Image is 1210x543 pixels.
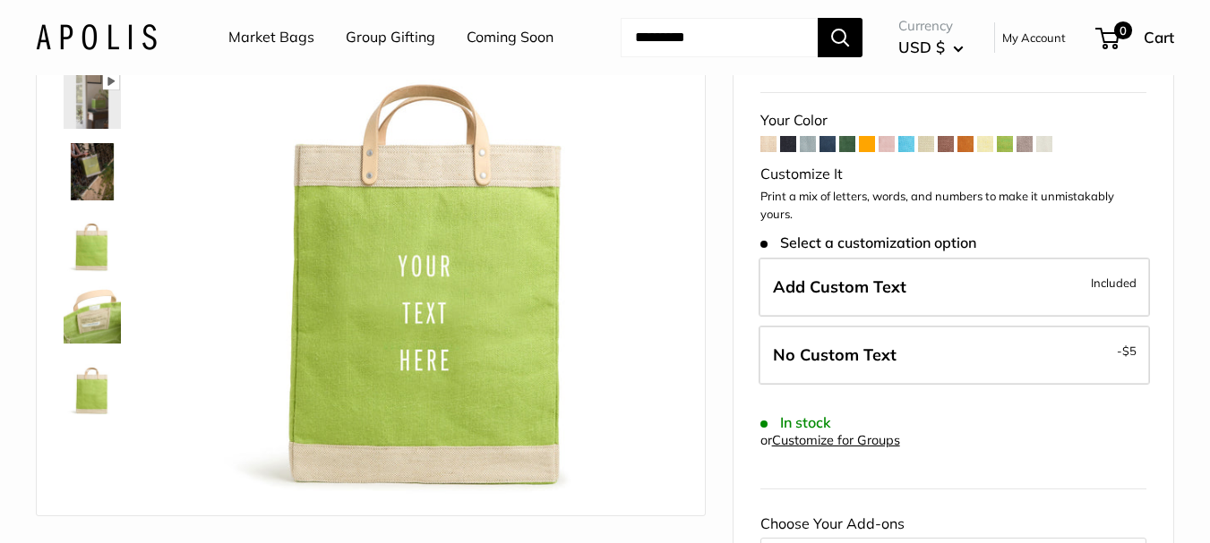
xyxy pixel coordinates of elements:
img: Market Bag in Chartreuse [64,72,121,129]
label: Add Custom Text [759,258,1150,317]
a: Market Bag in Chartreuse [60,283,124,347]
a: My Account [1002,27,1066,48]
span: Select a customization option [760,234,976,251]
img: Market Bag in Chartreuse [64,358,121,415]
span: Add Custom Text [773,276,906,297]
a: Customize for Groups [772,432,900,448]
a: Market Bag in Chartreuse [60,140,124,204]
img: Market Bag in Chartreuse [64,286,121,344]
label: Leave Blank [759,326,1150,385]
div: or [760,428,900,453]
span: Included [1091,272,1137,293]
span: Cart [1144,28,1174,47]
span: $5 [1122,344,1137,358]
button: Search [818,18,862,57]
span: Currency [898,13,964,38]
img: Market Bag in Chartreuse [64,215,121,272]
div: Customize It [760,161,1146,188]
a: 0 Cart [1097,23,1174,52]
a: Coming Soon [467,24,554,51]
input: Search... [621,18,818,57]
span: In stock [760,414,831,431]
a: Group Gifting [346,24,435,51]
img: Market Bag in Chartreuse [64,143,121,200]
span: No Custom Text [773,344,897,365]
img: Apolis [36,24,157,50]
a: Market Bag in Chartreuse [60,68,124,132]
div: Your Color [760,107,1146,134]
span: - [1117,340,1137,361]
span: USD $ [898,38,945,56]
a: Market Bag in Chartreuse [60,354,124,419]
a: Market Bags [228,24,314,51]
button: USD $ [898,33,964,62]
a: Market Bag in Chartreuse [60,211,124,276]
p: Print a mix of letters, words, and numbers to make it unmistakably yours. [760,188,1146,223]
span: 0 [1114,21,1132,39]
